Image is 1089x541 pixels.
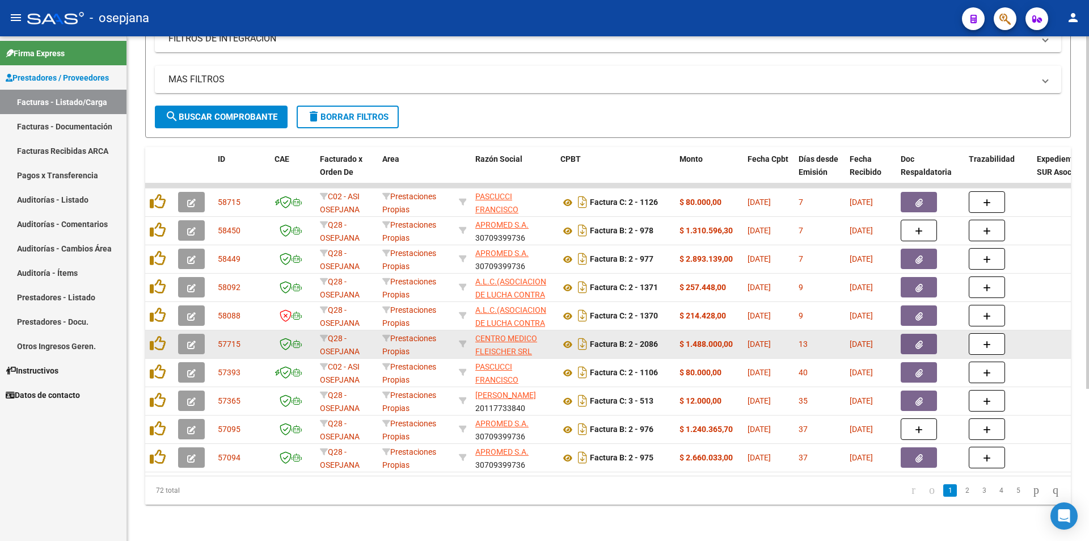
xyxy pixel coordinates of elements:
[297,106,399,128] button: Borrar Filtros
[218,396,240,405] span: 57365
[475,334,537,356] span: CENTRO MEDICO FLEISCHER SRL
[218,311,240,320] span: 58088
[275,154,289,163] span: CAE
[850,396,873,405] span: [DATE]
[320,305,368,341] span: Q28 - OSEPJANA Gerenciadora
[799,339,808,349] span: 13
[743,147,794,197] datatable-header-cell: Fecha Cpbt
[6,389,80,401] span: Datos de contacto
[1048,484,1063,497] a: go to last page
[475,154,522,163] span: Razón Social
[471,147,556,197] datatable-header-cell: Razón Social
[799,254,803,263] span: 7
[475,447,529,456] span: APROMED S.A.
[799,311,803,320] span: 9
[475,192,518,214] span: PASCUCCI FRANCISCO
[575,278,590,296] i: Descargar documento
[1011,484,1025,497] a: 5
[475,391,536,400] span: [PERSON_NAME]
[959,481,976,500] li: page 2
[1028,484,1044,497] a: go to next page
[590,340,658,349] strong: Factura B: 2 - 2086
[748,283,771,292] span: [DATE]
[748,254,771,263] span: [DATE]
[977,484,991,497] a: 3
[850,198,873,207] span: [DATE]
[799,198,803,207] span: 7
[590,312,658,321] strong: Factura C: 2 - 1370
[382,447,436,469] span: Prestaciones Propias
[748,198,771,207] span: [DATE]
[575,392,590,410] i: Descargar documento
[475,190,551,214] div: 20293685607
[969,154,1015,163] span: Trazabilidad
[218,226,240,235] span: 58450
[1010,481,1027,500] li: page 5
[6,72,109,84] span: Prestadores / Proveedores
[168,32,1034,45] mat-panel-title: FILTROS DE INTEGRACION
[575,420,590,438] i: Descargar documento
[906,484,921,497] a: go to first page
[675,147,743,197] datatable-header-cell: Monto
[590,227,653,236] strong: Factura B: 2 - 978
[799,453,808,462] span: 37
[382,419,436,441] span: Prestaciones Propias
[590,397,653,406] strong: Factura C: 3 - 513
[218,453,240,462] span: 57094
[218,154,225,163] span: ID
[748,368,771,377] span: [DATE]
[475,332,551,356] div: 30711179999
[679,226,733,235] strong: $ 1.310.596,30
[382,305,436,328] span: Prestaciones Propias
[850,453,873,462] span: [DATE]
[320,419,368,454] span: Q28 - OSEPJANA Gerenciadora
[475,304,551,328] div: 30709282693
[850,254,873,263] span: [DATE]
[213,147,270,197] datatable-header-cell: ID
[475,305,549,341] span: A.L.C.(ASOCIACION DE LUCHA CONTRA EL [MEDICAL_DATA])
[924,484,940,497] a: go to previous page
[575,250,590,268] i: Descargar documento
[475,417,551,441] div: 30709399736
[382,154,399,163] span: Area
[1066,11,1080,24] mat-icon: person
[218,425,240,434] span: 57095
[168,73,1034,86] mat-panel-title: MAS FILTROS
[307,110,320,123] mat-icon: delete
[320,391,368,426] span: Q28 - OSEPJANA Gerenciadora
[850,283,873,292] span: [DATE]
[799,154,838,177] span: Días desde Emisión
[590,368,658,378] strong: Factura C: 2 - 1106
[943,484,957,497] a: 1
[315,147,378,197] datatable-header-cell: Facturado x Orden De
[850,154,881,177] span: Fecha Recibido
[850,425,873,434] span: [DATE]
[993,481,1010,500] li: page 4
[679,283,726,292] strong: $ 257.448,00
[270,147,315,197] datatable-header-cell: CAE
[976,481,993,500] li: page 3
[155,66,1061,93] mat-expansion-panel-header: MAS FILTROS
[382,249,436,271] span: Prestaciones Propias
[748,396,771,405] span: [DATE]
[475,277,549,312] span: A.L.C.(ASOCIACION DE LUCHA CONTRA EL [MEDICAL_DATA])
[560,154,581,163] span: CPBT
[475,446,551,469] div: 30709399736
[994,484,1008,497] a: 4
[575,335,590,353] i: Descargar documento
[850,368,873,377] span: [DATE]
[794,147,845,197] datatable-header-cell: Días desde Emisión
[475,362,518,384] span: PASCUCCI FRANCISCO
[218,198,240,207] span: 58715
[901,154,952,177] span: Doc Respaldatoria
[155,106,288,128] button: Buscar Comprobante
[799,226,803,235] span: 7
[1037,154,1087,177] span: Expediente SUR Asociado
[320,334,368,369] span: Q28 - OSEPJANA Gerenciadora
[679,254,733,263] strong: $ 2.893.139,00
[964,147,1032,197] datatable-header-cell: Trazabilidad
[942,481,959,500] li: page 1
[320,277,368,312] span: Q28 - OSEPJANA Gerenciadora
[799,283,803,292] span: 9
[475,389,551,413] div: 20117733840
